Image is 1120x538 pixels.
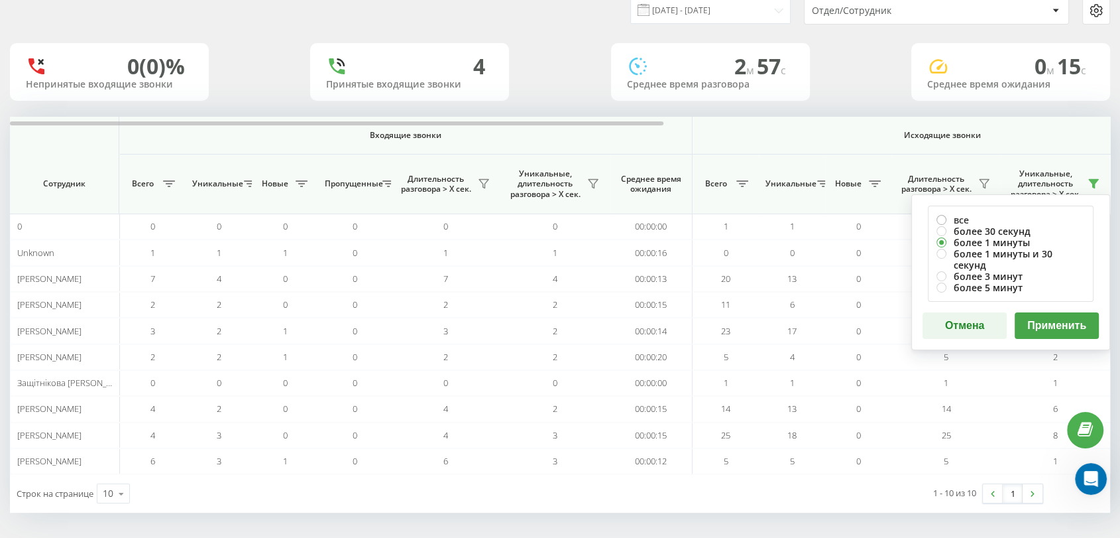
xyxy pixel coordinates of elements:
[283,273,288,285] span: 0
[832,178,865,189] span: Новые
[610,318,693,344] td: 00:00:14
[217,429,221,441] span: 3
[610,448,693,474] td: 00:00:12
[217,220,221,232] span: 0
[1081,63,1086,78] span: c
[353,247,357,259] span: 0
[627,79,794,90] div: Среднее время разговора
[17,429,82,441] span: [PERSON_NAME]
[283,377,288,389] span: 0
[553,299,557,310] span: 2
[103,487,113,500] div: 10
[217,403,221,415] span: 2
[787,273,797,285] span: 13
[936,271,1085,282] label: более 3 минут
[944,351,948,363] span: 5
[553,351,557,363] span: 2
[734,52,757,80] span: 2
[765,178,813,189] span: Уникальные
[942,429,951,441] span: 25
[17,247,54,259] span: Unknown
[927,79,1094,90] div: Среднее время ожидания
[17,299,82,310] span: [PERSON_NAME]
[936,237,1085,248] label: более 1 минуты
[353,403,357,415] span: 0
[443,247,448,259] span: 1
[1053,455,1058,467] span: 1
[724,377,728,389] span: 1
[353,351,357,363] span: 0
[217,273,221,285] span: 4
[1046,63,1057,78] span: м
[1035,52,1057,80] span: 0
[17,403,82,415] span: [PERSON_NAME]
[944,455,948,467] span: 5
[353,325,357,337] span: 0
[721,325,730,337] span: 23
[812,5,970,17] div: Отдел/Сотрудник
[610,266,693,292] td: 00:00:13
[1003,484,1023,503] a: 1
[856,247,861,259] span: 0
[17,220,22,232] span: 0
[443,351,448,363] span: 2
[553,429,557,441] span: 3
[553,325,557,337] span: 2
[17,351,82,363] span: [PERSON_NAME]
[721,299,730,310] span: 11
[17,325,82,337] span: [PERSON_NAME]
[443,455,448,467] span: 6
[721,403,730,415] span: 14
[507,168,583,200] span: Уникальные, длительность разговора > Х сек.
[610,239,693,265] td: 00:00:16
[443,403,448,415] span: 4
[443,299,448,310] span: 2
[790,220,795,232] span: 1
[724,455,728,467] span: 5
[154,130,657,141] span: Входящие звонки
[553,273,557,285] span: 4
[17,377,132,389] span: Защітнікова [PERSON_NAME]
[856,377,861,389] span: 0
[127,54,185,79] div: 0 (0)%
[150,377,155,389] span: 0
[1053,377,1058,389] span: 1
[192,178,240,189] span: Уникальные
[283,351,288,363] span: 1
[936,282,1085,293] label: более 5 минут
[699,178,732,189] span: Всего
[150,351,155,363] span: 2
[283,455,288,467] span: 1
[353,299,357,310] span: 0
[150,247,155,259] span: 1
[1015,312,1099,339] button: Применить
[1057,52,1086,80] span: 15
[553,220,557,232] span: 0
[790,247,795,259] span: 0
[936,248,1085,271] label: более 1 минуты и 30 секунд
[781,63,786,78] span: c
[26,79,193,90] div: Непринятые входящие звонки
[923,312,1007,339] button: Отмена
[443,220,448,232] span: 0
[944,377,948,389] span: 1
[933,486,976,500] div: 1 - 10 из 10
[283,220,288,232] span: 0
[126,178,159,189] span: Всего
[325,178,378,189] span: Пропущенные
[258,178,292,189] span: Новые
[150,455,155,467] span: 6
[856,429,861,441] span: 0
[150,220,155,232] span: 0
[790,299,795,310] span: 6
[724,247,728,259] span: 0
[787,429,797,441] span: 18
[283,247,288,259] span: 1
[856,299,861,310] span: 0
[610,344,693,370] td: 00:00:20
[217,351,221,363] span: 2
[217,325,221,337] span: 2
[721,429,730,441] span: 25
[217,455,221,467] span: 3
[353,220,357,232] span: 0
